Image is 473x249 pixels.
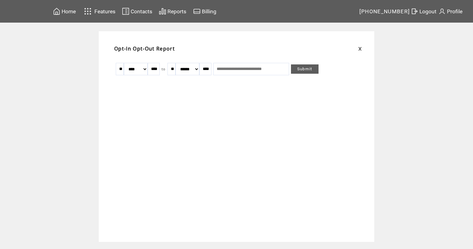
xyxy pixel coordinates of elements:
[131,8,152,15] span: Contacts
[159,7,166,15] img: chart.svg
[438,7,446,15] img: profile.svg
[114,45,175,52] span: Opt-In Opt-Out Report
[192,7,217,16] a: Billing
[193,7,201,15] img: creidtcard.svg
[291,64,319,74] a: Submit
[411,7,418,15] img: exit.svg
[121,7,153,16] a: Contacts
[419,8,436,15] span: Logout
[158,7,187,16] a: Reports
[447,8,462,15] span: Profile
[202,8,216,15] span: Billing
[53,7,60,15] img: home.svg
[82,6,93,16] img: features.svg
[52,7,77,16] a: Home
[167,8,186,15] span: Reports
[122,7,129,15] img: contacts.svg
[94,8,115,15] span: Features
[359,8,410,15] span: [PHONE_NUMBER]
[162,67,166,71] span: to
[62,8,76,15] span: Home
[81,5,116,17] a: Features
[437,7,463,16] a: Profile
[410,7,437,16] a: Logout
